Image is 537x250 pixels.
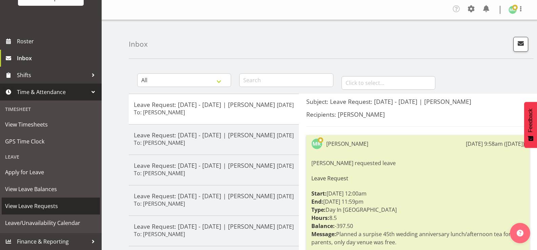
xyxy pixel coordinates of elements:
[277,162,294,170] p: [DATE]
[134,131,294,139] h5: Leave Request: [DATE] - [DATE] | [PERSON_NAME]
[311,190,327,197] strong: Start:
[2,150,100,164] div: Leave
[5,201,97,211] span: View Leave Requests
[466,140,524,148] div: [DATE] 9:58am ([DATE])
[306,111,530,118] h5: Recipients: [PERSON_NAME]
[134,162,294,169] h5: Leave Request: [DATE] - [DATE] | [PERSON_NAME]
[528,109,534,132] span: Feedback
[5,184,97,194] span: View Leave Balances
[311,214,329,222] strong: Hours:
[2,164,100,181] a: Apply for Leave
[129,40,148,48] h4: Inbox
[2,214,100,231] a: Leave/Unavailability Calendar
[17,87,88,97] span: Time & Attendance
[326,140,368,148] div: [PERSON_NAME]
[277,101,294,109] p: [DATE]
[134,109,185,116] h6: To: [PERSON_NAME]
[5,119,97,130] span: View Timesheets
[277,192,294,200] p: [DATE]
[311,175,524,181] h6: Leave Request
[2,133,100,150] a: GPS Time Clock
[5,136,97,146] span: GPS Time Clock
[134,200,185,207] h6: To: [PERSON_NAME]
[134,192,294,200] h5: Leave Request: [DATE] - [DATE] | [PERSON_NAME]
[306,98,530,105] h5: Subject: Leave Request: [DATE] - [DATE] | [PERSON_NAME]
[509,6,517,14] img: melanie-richardson713.jpg
[524,102,537,148] button: Feedback - Show survey
[277,223,294,231] p: [DATE]
[134,170,185,177] h6: To: [PERSON_NAME]
[134,223,294,230] h5: Leave Request: [DATE] - [DATE] | [PERSON_NAME]
[134,101,294,108] h5: Leave Request: [DATE] - [DATE] | [PERSON_NAME]
[2,181,100,198] a: View Leave Balances
[311,230,336,238] strong: Message:
[2,102,100,116] div: Timesheet
[311,222,335,230] strong: Balance:
[134,231,185,237] h6: To: [PERSON_NAME]
[311,157,524,248] div: [PERSON_NAME] requested leave [DATE] 12:00am [DATE] 11:59pm Day In [GEOGRAPHIC_DATA] 8.5 -397.50 ...
[17,236,88,247] span: Finance & Reporting
[2,116,100,133] a: View Timesheets
[134,139,185,146] h6: To: [PERSON_NAME]
[17,36,98,46] span: Roster
[5,167,97,177] span: Apply for Leave
[311,138,322,149] img: melanie-richardson713.jpg
[239,73,333,87] input: Search
[277,131,294,139] p: [DATE]
[517,230,523,236] img: help-xxl-2.png
[311,198,323,205] strong: End:
[2,198,100,214] a: View Leave Requests
[17,70,88,80] span: Shifts
[342,76,435,90] input: Click to select...
[17,53,98,63] span: Inbox
[311,206,326,213] strong: Type:
[5,218,97,228] span: Leave/Unavailability Calendar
